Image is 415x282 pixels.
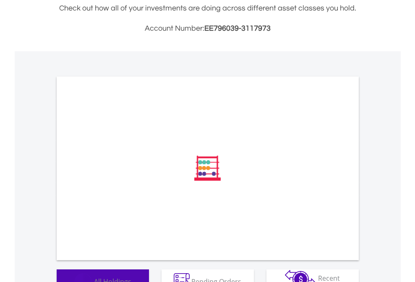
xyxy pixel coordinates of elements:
h3: Account Number: [57,23,359,34]
span: EE796039-3117973 [204,24,271,32]
div: Check out how all of your investments are doing across different asset classes you hold. [57,3,359,34]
